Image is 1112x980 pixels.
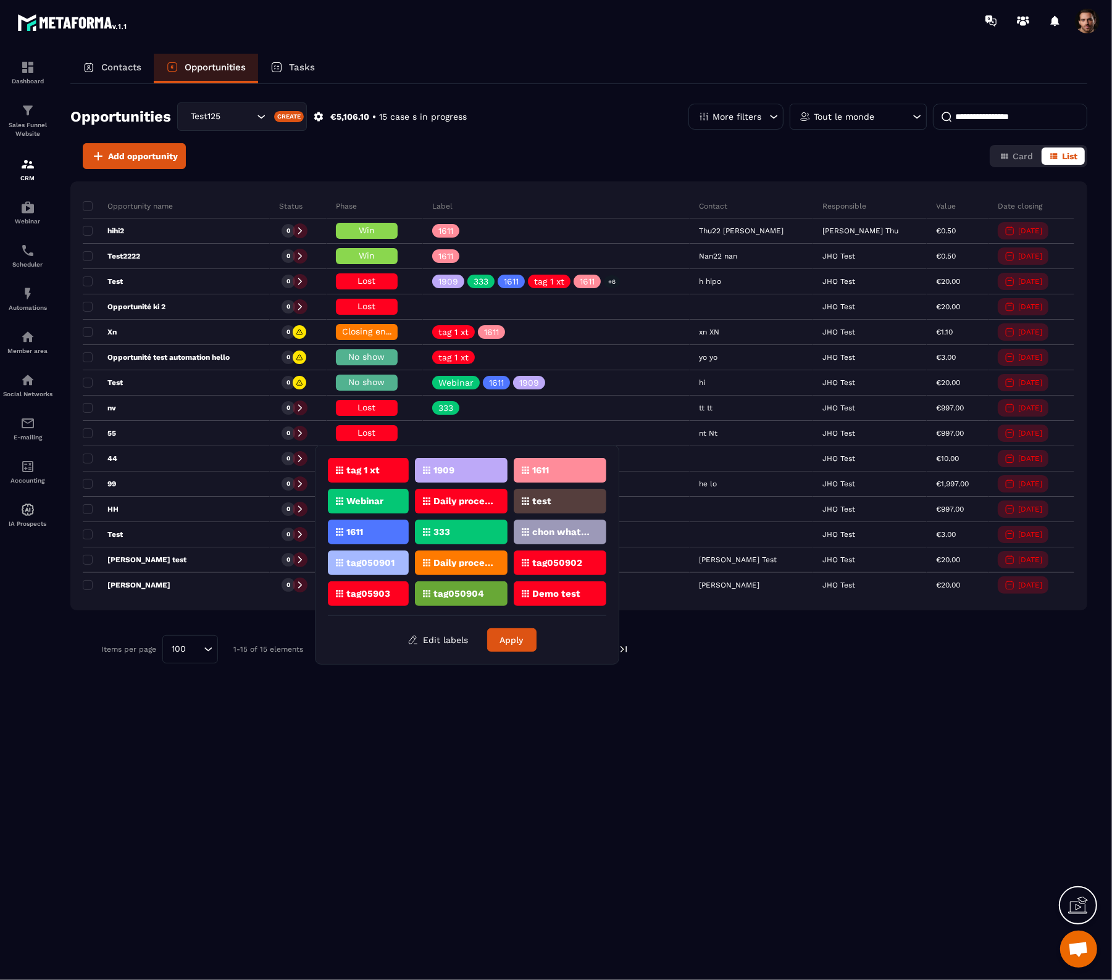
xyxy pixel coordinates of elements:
span: Lost [357,402,375,412]
a: formationformationCRM [3,147,52,191]
p: 0 [286,480,290,488]
p: 1611 [484,328,499,336]
p: 0 [286,378,290,387]
p: 0 [286,581,290,589]
p: €20.00 [936,581,960,589]
p: JHO Test [822,328,855,336]
p: Scheduler [3,261,52,268]
p: +6 [604,275,620,288]
p: JHO Test [822,454,855,463]
p: Opportunities [185,62,246,73]
p: tag05903 [346,589,390,598]
p: HH [83,504,119,514]
p: nv [83,403,116,413]
button: Card [992,147,1040,165]
p: Xn [83,327,117,337]
img: automations [20,286,35,301]
p: Status [279,201,303,211]
img: formation [20,103,35,118]
p: 0 [286,353,290,362]
p: Member area [3,347,52,354]
p: Contacts [101,62,141,73]
a: schedulerschedulerScheduler [3,234,52,277]
p: Opportunité test automation hello [83,352,230,362]
p: Sales Funnel Website [3,121,52,138]
img: automations [20,200,35,215]
span: No show [348,377,385,387]
p: 0 [286,454,290,463]
span: Closing en cours [342,326,412,336]
img: logo [17,11,128,33]
p: tag050901 [346,559,395,567]
a: emailemailE-mailing [3,407,52,450]
button: Add opportunity [83,143,186,169]
p: 1909 [438,277,458,286]
p: 1611 [532,466,549,475]
p: [DATE] [1018,302,1042,311]
p: €20.00 [936,555,960,564]
p: [DATE] [1018,404,1042,412]
p: [DATE] [1018,581,1042,589]
p: Daily process 21/1 [433,497,493,505]
p: Accounting [3,477,52,484]
p: [DATE] [1018,530,1042,539]
p: €997.00 [936,404,964,412]
p: 1611 [438,226,453,235]
p: 1611 [580,277,595,286]
p: JHO Test [822,378,855,387]
span: Lost [357,428,375,438]
p: JHO Test [822,530,855,539]
p: [DATE] [1018,429,1042,438]
img: email [20,416,35,431]
p: JHO Test [822,480,855,488]
img: accountant [20,459,35,474]
p: • [372,111,376,123]
a: automationsautomationsAutomations [3,277,52,320]
p: JHO Test [822,404,855,412]
p: €0.50 [936,252,956,260]
input: Search for option [232,110,254,123]
p: Opportunité ki 2 [83,302,165,312]
div: Search for option [162,635,218,663]
a: accountantaccountantAccounting [3,450,52,493]
p: JHO Test [822,353,855,362]
p: tag 1 xt [346,466,380,475]
a: Opportunities [154,54,258,83]
a: formationformationSales Funnel Website [3,94,52,147]
p: CRM [3,175,52,181]
p: 44 [83,454,117,463]
p: Date closing [998,201,1042,211]
p: Demo test [532,589,580,598]
img: formation [20,157,35,172]
p: 99 [83,479,116,489]
p: 333 [438,404,453,412]
p: [DATE] [1018,226,1042,235]
p: [DATE] [1018,505,1042,513]
p: [DATE] [1018,252,1042,260]
button: List [1042,147,1085,165]
p: [DATE] [1018,480,1042,488]
p: JHO Test [822,429,855,438]
p: 0 [286,530,290,539]
p: 0 [286,555,290,564]
p: [PERSON_NAME] [83,580,170,590]
p: €10.00 [936,454,959,463]
p: JHO Test [822,581,855,589]
span: No show [348,352,385,362]
p: Webinar [3,218,52,225]
img: scheduler [20,243,35,258]
a: Contacts [70,54,154,83]
p: Label [432,201,453,211]
span: Card [1013,151,1033,161]
p: €20.00 [936,378,960,387]
p: tag 1 xt [438,353,469,362]
p: tag050904 [433,589,484,598]
p: [DATE] [1018,454,1042,463]
p: Test [83,378,123,388]
span: Add opportunity [108,150,178,162]
a: Mở cuộc trò chuyện [1060,931,1097,968]
p: 0 [286,302,290,311]
p: 0 [286,277,290,286]
div: Search for option [177,102,307,131]
p: 1611 [489,378,504,387]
